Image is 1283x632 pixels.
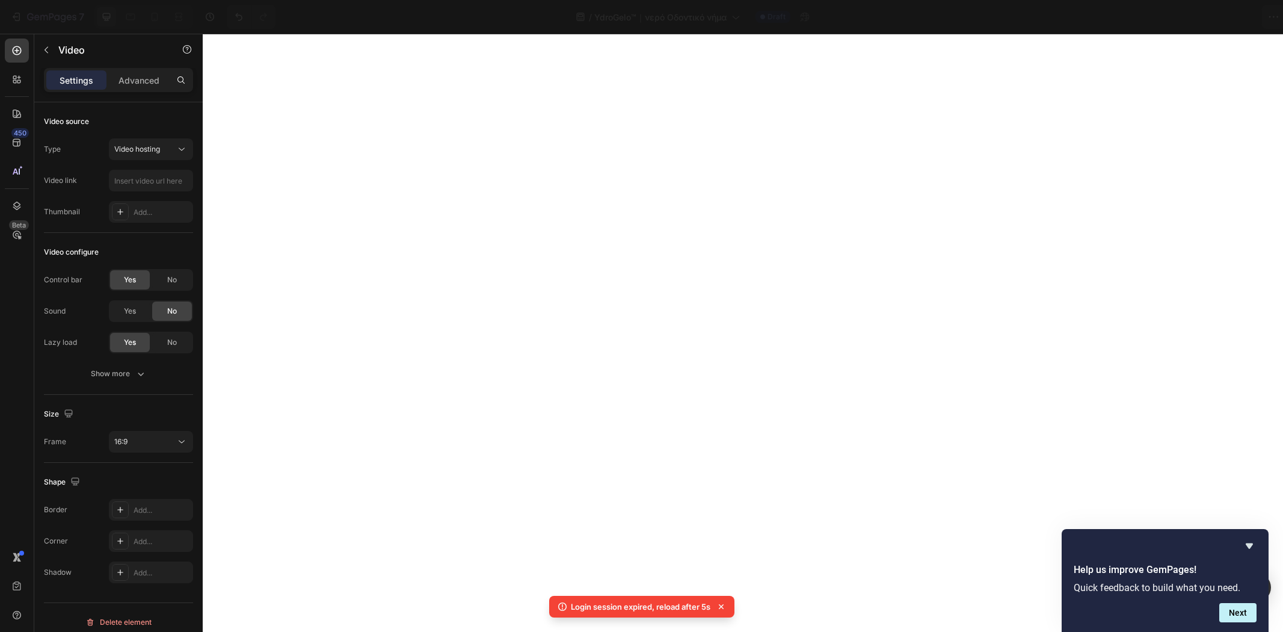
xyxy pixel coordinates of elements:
[44,504,67,515] div: Border
[134,568,190,578] div: Add...
[1158,5,1198,29] button: Save
[44,613,193,632] button: Delete element
[44,175,77,186] div: Video link
[5,5,90,29] button: 7
[91,368,147,380] div: Show more
[44,247,99,258] div: Video configure
[44,206,80,217] div: Thumbnail
[768,11,786,22] span: Draft
[203,34,1283,632] iframe: Design area
[167,274,177,285] span: No
[1203,5,1254,29] button: Publish
[1074,563,1257,577] h2: Help us improve GemPages!
[1169,12,1189,22] span: Save
[227,5,275,29] div: Undo/Redo
[44,436,66,447] div: Frame
[11,128,29,138] div: 450
[134,536,190,547] div: Add...
[44,116,89,127] div: Video source
[44,474,82,491] div: Shape
[109,431,193,453] button: 16:9
[58,43,161,57] p: Video
[79,10,84,24] p: 7
[134,505,190,516] div: Add...
[571,601,710,613] p: Login session expired, reload after 5s
[44,406,76,423] div: Size
[44,337,77,348] div: Lazy load
[114,437,128,446] span: 16:9
[1213,11,1243,23] div: Publish
[44,144,61,155] div: Type
[124,306,136,317] span: Yes
[1074,582,1257,593] p: Quick feedback to build what you need.
[109,170,193,191] input: Insert video url here
[1074,539,1257,622] div: Help us improve GemPages!
[118,74,159,87] p: Advanced
[60,74,93,87] p: Settings
[594,11,727,23] span: YdroGelo™｜νερό Οδοντικό νήμα
[44,363,193,385] button: Show more
[109,138,193,160] button: Video hosting
[85,615,152,630] div: Delete element
[44,536,68,547] div: Corner
[1219,603,1257,622] button: Next question
[1242,539,1257,553] button: Hide survey
[44,274,82,285] div: Control bar
[589,11,592,23] span: /
[44,306,66,317] div: Sound
[124,274,136,285] span: Yes
[167,337,177,348] span: No
[134,207,190,218] div: Add...
[114,144,160,153] span: Video hosting
[9,220,29,230] div: Beta
[44,567,72,578] div: Shadow
[124,337,136,348] span: Yes
[167,306,177,317] span: No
